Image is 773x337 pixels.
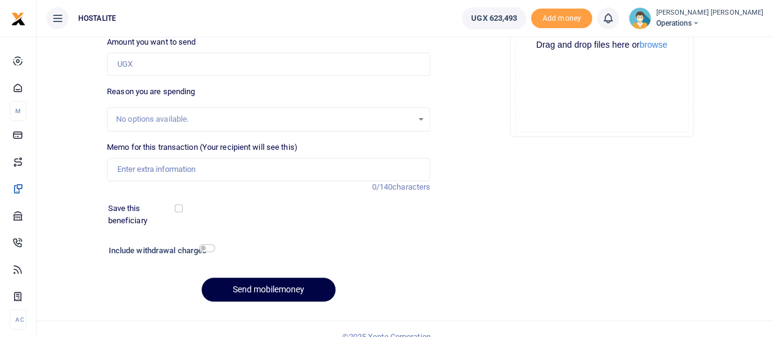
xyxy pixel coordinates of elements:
li: M [10,101,26,121]
label: Memo for this transaction (Your recipient will see this) [107,141,298,154]
li: Ac [10,309,26,330]
small: [PERSON_NAME] [PERSON_NAME] [656,8,763,18]
div: Drag and drop files here or [516,39,688,51]
button: browse [640,40,667,49]
label: Save this beneficiary [108,202,177,226]
label: Reason you are spending [107,86,195,98]
span: HOSTALITE [73,13,121,24]
span: Operations [656,18,763,29]
div: No options available. [116,113,412,125]
li: Wallet ballance [457,7,531,29]
img: logo-small [11,12,26,26]
a: logo-small logo-large logo-large [11,13,26,23]
a: Add money [531,13,592,22]
h6: Include withdrawal charges [109,246,210,256]
span: UGX 623,493 [471,12,517,24]
img: profile-user [629,7,651,29]
span: 0/140 [372,182,393,191]
li: Toup your wallet [531,9,592,29]
span: characters [392,182,430,191]
input: Enter extra information [107,158,430,181]
span: Add money [531,9,592,29]
button: Send mobilemoney [202,278,335,302]
label: Amount you want to send [107,36,196,48]
a: profile-user [PERSON_NAME] [PERSON_NAME] Operations [629,7,763,29]
input: UGX [107,53,430,76]
a: UGX 623,493 [462,7,526,29]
